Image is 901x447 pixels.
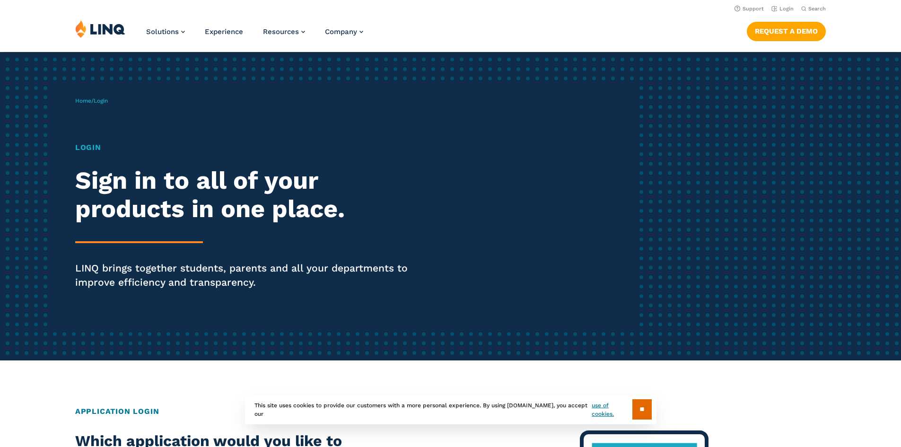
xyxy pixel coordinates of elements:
div: This site uses cookies to provide our customers with a more personal experience. By using [DOMAIN... [245,394,656,424]
a: Support [735,6,764,12]
button: Open Search Bar [801,5,826,12]
img: LINQ | K‑12 Software [75,20,125,38]
a: Experience [205,27,243,36]
nav: Primary Navigation [146,20,363,51]
span: Resources [263,27,299,36]
h1: Login [75,142,422,153]
h2: Sign in to all of your products in one place. [75,167,422,223]
a: Resources [263,27,305,36]
h2: Application Login [75,406,826,417]
a: Login [771,6,794,12]
a: Solutions [146,27,185,36]
p: LINQ brings together students, parents and all your departments to improve efficiency and transpa... [75,261,422,289]
nav: Button Navigation [747,20,826,41]
span: Login [94,97,108,104]
span: Company [325,27,357,36]
a: Company [325,27,363,36]
a: Home [75,97,91,104]
span: / [75,97,108,104]
span: Solutions [146,27,179,36]
span: Search [808,6,826,12]
a: Request a Demo [747,22,826,41]
a: use of cookies. [592,401,632,418]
